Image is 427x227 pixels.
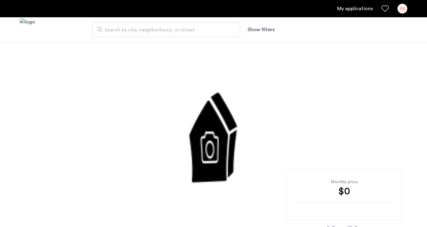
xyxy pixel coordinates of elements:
img: 2.gif [77,42,350,227]
a: Cazamio logo [20,18,35,41]
div: Monthly price [296,179,393,185]
button: Show or hide filters [248,26,275,33]
span: Search by city, neighborhood, or street. [105,26,223,34]
img: logo [20,18,35,41]
div: $0 [296,185,393,197]
a: My application [337,5,373,12]
div: DS [397,4,407,14]
input: Apartment Search [92,22,240,37]
a: Favorites [381,5,389,12]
